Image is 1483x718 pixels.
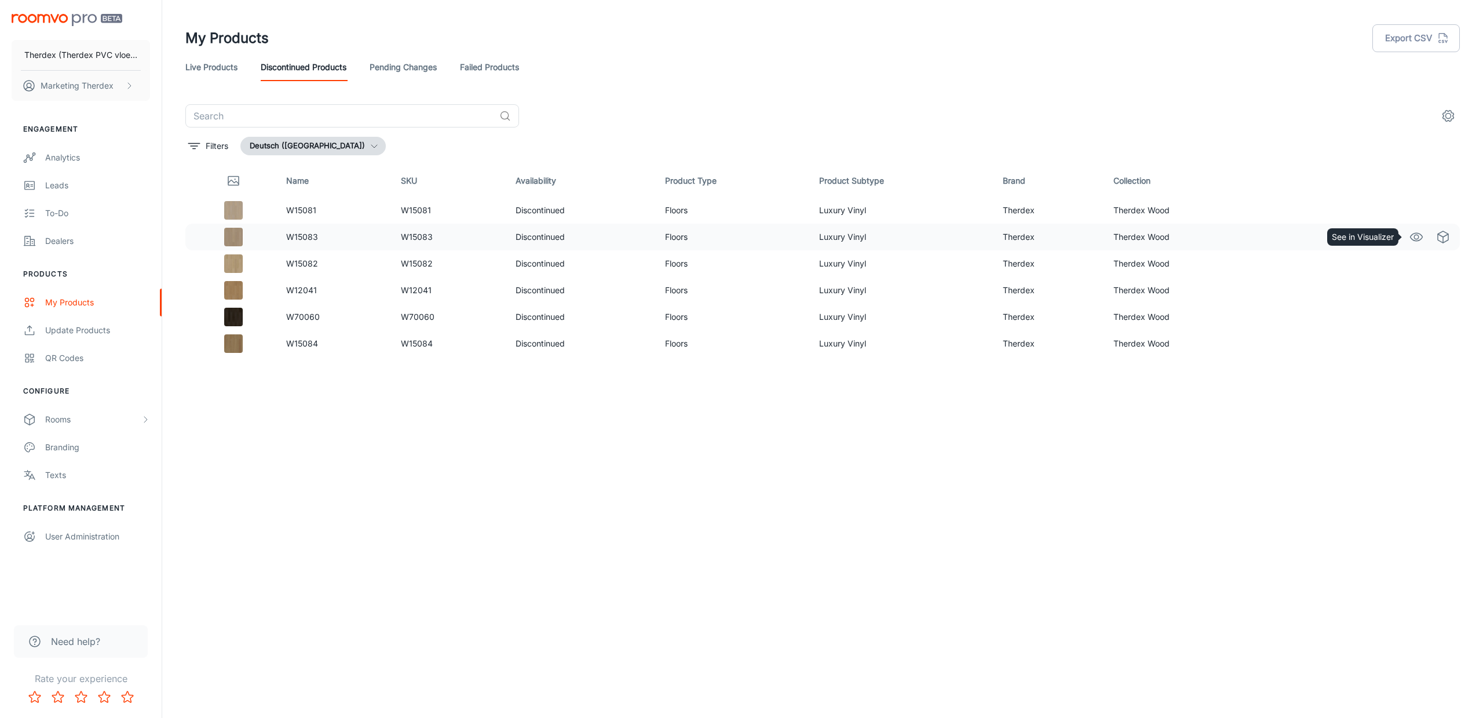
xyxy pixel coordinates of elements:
td: Discontinued [506,304,655,330]
a: W15083 [286,232,318,242]
button: Rate 1 star [23,686,46,709]
th: Product Subtype [810,165,993,197]
div: Leads [45,179,150,192]
th: Collection [1104,165,1269,197]
td: Therdex [993,330,1104,357]
td: Therdex Wood [1104,304,1269,330]
a: Pending Changes [370,53,437,81]
td: Discontinued [506,197,655,224]
td: Therdex Wood [1104,277,1269,304]
th: Brand [993,165,1104,197]
th: SKU [392,165,506,197]
svg: Thumbnail [227,174,240,188]
div: Update Products [45,324,150,337]
td: Therdex [993,304,1104,330]
div: To-do [45,207,150,220]
p: Rate your experience [9,672,152,686]
button: filter [185,137,231,155]
td: Discontinued [506,277,655,304]
td: Therdex [993,250,1104,277]
p: Filters [206,140,228,152]
th: Name [277,165,392,197]
td: Luxury Vinyl [810,277,993,304]
a: Failed Products [460,53,519,81]
img: Roomvo PRO Beta [12,14,122,26]
td: W15084 [392,330,506,357]
button: Marketing Therdex [12,71,150,101]
a: W15082 [286,258,318,268]
div: Dealers [45,235,150,247]
td: Luxury Vinyl [810,304,993,330]
td: Therdex [993,277,1104,304]
td: Therdex Wood [1104,250,1269,277]
div: My Products [45,296,150,309]
td: Discontinued [506,250,655,277]
td: W12041 [392,277,506,304]
td: Discontinued [506,330,655,357]
a: W12041 [286,285,317,295]
td: Floors [656,224,810,250]
span: Need help? [51,635,100,648]
td: Therdex Wood [1104,224,1269,250]
td: Floors [656,304,810,330]
a: See in Virtual Samples [1433,227,1453,247]
td: Luxury Vinyl [810,250,993,277]
button: Export CSV [1372,24,1460,52]
td: Floors [656,330,810,357]
td: Therdex [993,197,1104,224]
h1: My Products [185,28,269,49]
td: Floors [656,197,810,224]
a: Live Products [185,53,238,81]
td: W70060 [392,304,506,330]
input: Search [185,104,495,127]
a: See in Visualizer [1407,227,1426,247]
button: Therdex (Therdex PVC vloeren) [12,40,150,70]
a: W15084 [286,338,318,348]
button: Rate 5 star [116,686,139,709]
td: Luxury Vinyl [810,197,993,224]
div: Texts [45,469,150,482]
td: W15081 [392,197,506,224]
td: Luxury Vinyl [810,330,993,357]
div: Rooms [45,413,141,426]
div: QR Codes [45,352,150,365]
td: Floors [656,250,810,277]
button: Rate 3 star [70,686,93,709]
div: User Administration [45,530,150,543]
div: Analytics [45,151,150,164]
button: settings [1437,104,1460,127]
p: Marketing Therdex [41,79,114,92]
th: Product Type [656,165,810,197]
div: Branding [45,441,150,454]
a: W70060 [286,312,320,322]
button: Rate 2 star [46,686,70,709]
a: Edit [1380,227,1400,247]
td: Discontinued [506,224,655,250]
button: Rate 4 star [93,686,116,709]
a: Discontinued Products [261,53,346,81]
th: Availability [506,165,655,197]
a: W15081 [286,205,316,215]
td: Therdex [993,224,1104,250]
td: Therdex Wood [1104,330,1269,357]
td: Therdex Wood [1104,197,1269,224]
button: Deutsch ([GEOGRAPHIC_DATA]) [240,137,386,155]
p: Therdex (Therdex PVC vloeren) [24,49,137,61]
td: Floors [656,277,810,304]
td: W15082 [392,250,506,277]
td: Luxury Vinyl [810,224,993,250]
td: W15083 [392,224,506,250]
